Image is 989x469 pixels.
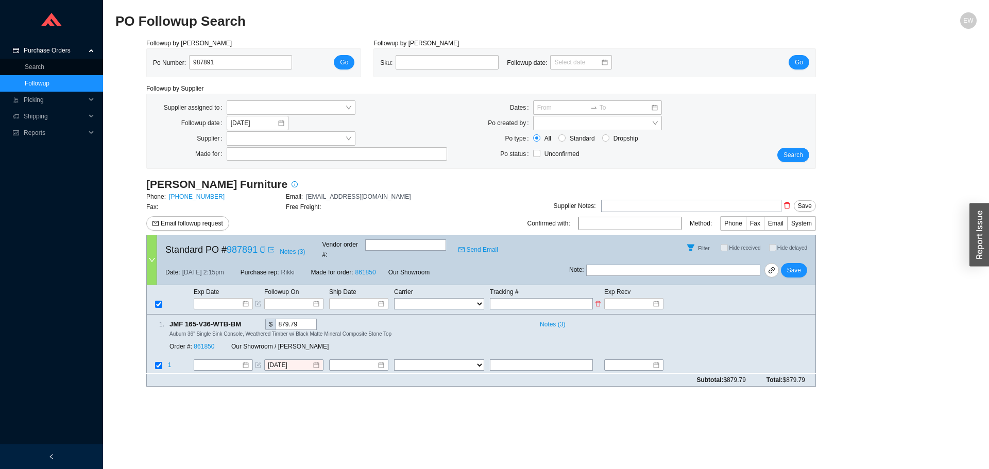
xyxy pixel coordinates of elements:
span: Order #: [169,343,192,351]
span: JMF 165-V36-WTB-BM [169,319,250,330]
span: Standard PO # [165,242,258,257]
span: mail [152,220,159,228]
span: Phone [724,220,742,227]
input: To [600,102,651,113]
span: form [255,362,261,369]
span: Followup by Supplier [146,85,203,92]
span: Subtotal: [696,375,745,385]
label: Po status: [500,147,533,161]
span: Notes ( 3 ) [280,247,305,257]
span: $879.79 [783,376,805,384]
span: Purchase Orders [24,42,86,59]
div: Supplier Notes: [554,201,596,211]
span: credit-card [12,47,20,54]
a: 987891 [227,245,258,255]
input: Hide received [721,244,728,251]
a: Search [25,63,44,71]
span: Search [783,150,803,160]
span: link [768,267,775,275]
span: System [791,220,812,227]
label: Dates: [510,100,533,115]
span: Date: [165,267,180,277]
button: Notes (3) [279,246,305,253]
label: Followup date: [181,116,227,130]
input: 9/17/2025 [231,118,277,128]
span: Carrier [394,288,413,296]
span: Email [768,220,783,227]
a: [PHONE_NUMBER] [169,193,225,200]
label: Po type: [505,131,533,146]
h2: PO Followup Search [115,12,761,30]
span: Filter [698,246,709,251]
a: link [764,263,779,277]
span: Exp Recv [604,288,630,296]
span: EW [963,12,973,29]
span: Save [787,265,801,275]
span: to [590,104,598,111]
span: Ship Date [329,288,356,296]
span: Made for order: [311,269,353,276]
span: All [540,133,555,144]
span: Followup by [PERSON_NAME] [373,40,459,47]
a: Followup [25,80,49,87]
div: Confirmed with: Method: [527,216,816,231]
span: export [268,247,274,253]
span: copy [260,247,266,253]
button: info-circle [287,177,302,192]
span: delete [595,301,601,307]
span: Go [795,57,803,67]
span: fund [12,130,20,136]
span: Note : [569,265,584,276]
span: [DATE] 2:15pm [182,267,224,277]
span: Purchase rep: [241,267,279,277]
button: Search [777,148,809,162]
label: Supplier: [197,131,226,146]
span: Shipping [24,108,86,125]
span: Our Showroom [388,267,430,277]
span: Total: [766,375,805,385]
span: delete [782,202,792,209]
div: 1 . [147,319,164,329]
span: Notes ( 3 ) [540,319,565,329]
span: Save [798,201,812,211]
a: export [268,245,274,255]
span: Dropship [609,133,642,144]
span: Email followup request [161,218,223,229]
span: down [148,256,156,264]
span: Standard [566,133,599,144]
span: 1 [168,362,172,369]
span: Followup On [264,288,299,296]
span: Email: [286,193,303,200]
div: $ [265,319,276,330]
input: Select date [554,57,601,67]
span: Rikki [281,267,295,277]
span: Picking [24,92,86,108]
input: From [537,102,588,113]
span: Fax [750,220,760,227]
span: Fax: [146,203,158,211]
button: Filter [683,239,699,256]
span: left [48,454,55,460]
div: Copy [260,245,266,255]
span: Hide delayed [777,245,807,251]
input: 9/17/2025 [268,360,312,371]
span: Phone: [146,193,166,200]
button: delete [781,198,793,213]
span: Free Freight: [286,203,321,211]
span: Go [340,57,348,67]
span: Hide received [729,245,760,251]
span: filter [683,244,698,252]
span: mail [458,247,465,253]
button: Save [781,263,807,277]
span: Exp Date [194,288,219,296]
button: mailEmail followup request [146,216,229,231]
span: [EMAIL_ADDRESS][DOMAIN_NAME] [306,193,411,200]
button: Go [334,55,354,70]
a: 861850 [355,269,376,276]
span: Unconfirmed [544,150,579,158]
span: info-circle [288,181,301,187]
span: Our Showroom / [PERSON_NAME] [231,343,329,351]
button: Go [789,55,809,70]
label: Po created by: [488,116,533,130]
a: mailSend Email [458,245,498,255]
